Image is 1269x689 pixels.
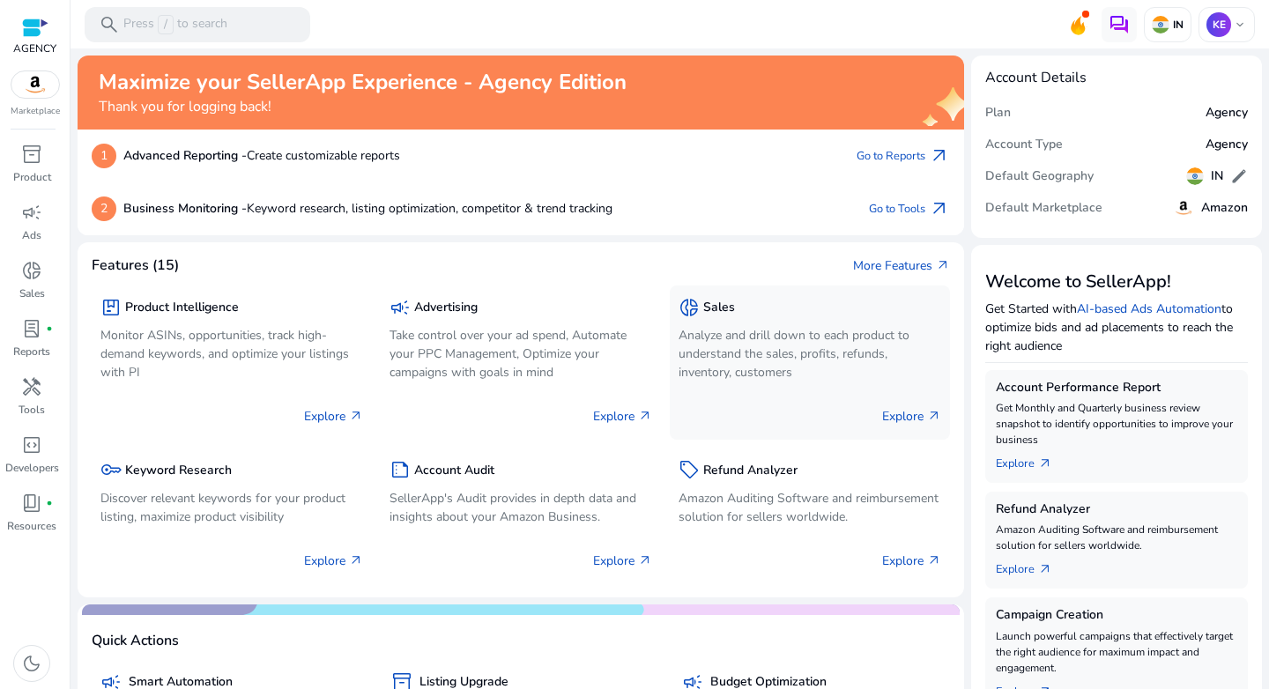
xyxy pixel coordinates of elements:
a: More Featuresarrow_outward [853,256,950,275]
img: in.svg [1186,167,1204,185]
a: Explorearrow_outward [996,448,1066,472]
h5: Default Marketplace [985,201,1102,216]
p: Analyze and drill down to each product to understand the sales, profits, refunds, inventory, cust... [679,326,941,382]
a: Go to Reportsarrow_outward [857,144,950,168]
a: AI-based Ads Automation [1077,300,1221,317]
span: summarize [390,459,411,480]
span: keyboard_arrow_down [1233,18,1247,32]
span: arrow_outward [1038,562,1052,576]
span: arrow_outward [349,553,363,567]
p: Get Started with to optimize bids and ad placements to reach the right audience [985,300,1248,355]
p: Keyword research, listing optimization, competitor & trend tracking [123,199,612,218]
p: 2 [92,196,116,221]
h3: Welcome to SellerApp! [985,271,1248,293]
p: Explore [882,407,941,426]
span: fiber_manual_record [46,500,53,507]
p: 1 [92,144,116,168]
h5: Product Intelligence [125,300,239,315]
p: Amazon Auditing Software and reimbursement solution for sellers worldwide. [996,522,1237,553]
span: arrow_outward [638,409,652,423]
h5: Account Performance Report [996,381,1237,396]
span: arrow_outward [929,145,950,167]
p: Explore [593,407,652,426]
span: donut_small [679,297,700,318]
p: Monitor ASINs, opportunities, track high-demand keywords, and optimize your listings with PI [100,326,363,382]
h5: Advertising [414,300,478,315]
span: handyman [21,376,42,397]
p: Get Monthly and Quarterly business review snapshot to identify opportunities to improve your busi... [996,400,1237,448]
span: dark_mode [21,653,42,674]
span: key [100,459,122,480]
p: Developers [5,460,59,476]
h5: Account Type [985,137,1063,152]
span: arrow_outward [927,409,941,423]
span: arrow_outward [927,553,941,567]
h5: IN [1211,169,1223,184]
img: in.svg [1152,16,1169,33]
h4: Quick Actions [92,633,179,649]
p: Sales [19,285,45,301]
a: Explorearrow_outward [996,553,1066,578]
p: Explore [882,552,941,570]
a: Go to Toolsarrow_outward [869,196,950,221]
h5: Plan [985,106,1011,121]
h5: Sales [703,300,735,315]
img: amazon.svg [11,71,59,98]
p: Resources [7,518,56,534]
h5: Default Geography [985,169,1094,184]
h5: Refund Analyzer [996,502,1237,517]
p: Explore [304,407,363,426]
span: code_blocks [21,434,42,456]
p: KE [1206,12,1231,37]
span: edit [1230,167,1248,185]
span: lab_profile [21,318,42,339]
p: Create customizable reports [123,146,400,165]
p: SellerApp's Audit provides in depth data and insights about your Amazon Business. [390,489,652,526]
span: campaign [21,202,42,223]
span: arrow_outward [638,553,652,567]
p: Launch powerful campaigns that effectively target the right audience for maximum impact and engag... [996,628,1237,676]
span: arrow_outward [349,409,363,423]
h4: Account Details [985,70,1248,86]
b: Advanced Reporting - [123,147,247,164]
span: campaign [390,297,411,318]
p: Explore [593,552,652,570]
h5: Keyword Research [125,463,232,478]
p: Take control over your ad spend, Automate your PPC Management, Optimize your campaigns with goals... [390,326,652,382]
p: IN [1169,18,1184,32]
span: sell [679,459,700,480]
h5: Amazon [1201,201,1248,216]
h5: Account Audit [414,463,494,478]
span: inventory_2 [21,144,42,165]
h4: Thank you for logging back! [99,99,627,115]
span: book_4 [21,493,42,514]
span: donut_small [21,260,42,281]
p: Press to search [123,15,227,34]
h2: Maximize your SellerApp Experience - Agency Edition [99,70,627,95]
span: search [99,14,120,35]
p: Amazon Auditing Software and reimbursement solution for sellers worldwide. [679,489,941,526]
b: Business Monitoring - [123,200,247,217]
p: Discover relevant keywords for your product listing, maximize product visibility [100,489,363,526]
span: arrow_outward [1038,456,1052,470]
p: AGENCY [13,41,56,56]
span: / [158,15,174,34]
span: arrow_outward [929,198,950,219]
span: arrow_outward [936,258,950,272]
h4: Features (15) [92,257,179,274]
img: amazon.svg [1173,197,1194,219]
p: Ads [22,227,41,243]
h5: Refund Analyzer [703,463,798,478]
h5: Agency [1206,106,1248,121]
span: package [100,297,122,318]
h5: Agency [1206,137,1248,152]
p: Product [13,169,51,185]
p: Explore [304,552,363,570]
p: Reports [13,344,50,359]
p: Tools [19,402,45,418]
p: Marketplace [11,105,60,118]
span: fiber_manual_record [46,325,53,332]
h5: Campaign Creation [996,608,1237,623]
